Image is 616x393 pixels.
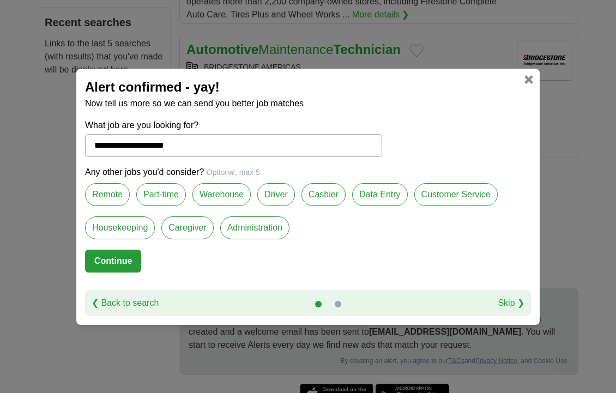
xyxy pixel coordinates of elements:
a: Skip ❯ [498,297,524,310]
label: What job are you looking for? [85,119,382,132]
a: ❮ Back to search [92,297,159,310]
label: Cashier [301,183,346,206]
label: Data Entry [352,183,408,206]
label: Remote [85,183,130,206]
p: Now tell us more so we can send you better job matches [85,97,531,110]
label: Driver [257,183,295,206]
label: Housekeeping [85,216,155,239]
h2: Alert confirmed - yay! [85,77,531,97]
p: Any other jobs you'd consider? [85,166,531,179]
label: Part-time [136,183,186,206]
label: Caregiver [161,216,213,239]
button: Continue [85,250,141,273]
label: Administration [220,216,289,239]
label: Customer Service [414,183,498,206]
span: Optional, max 5 [207,168,260,177]
label: Warehouse [192,183,251,206]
